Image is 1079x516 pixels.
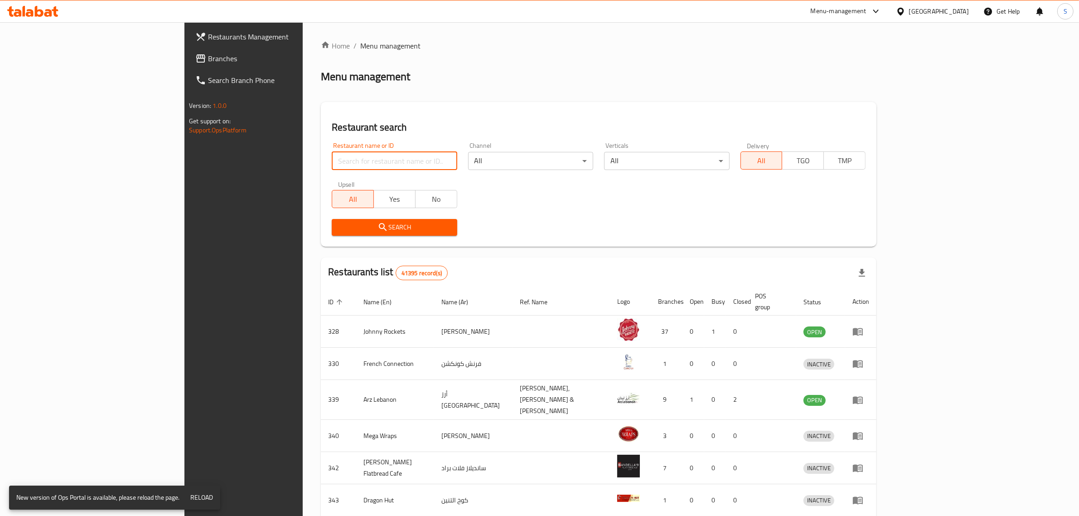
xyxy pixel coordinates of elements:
[682,452,704,484] td: 0
[434,420,513,452] td: [PERSON_NAME]
[396,266,448,280] div: Total records count
[356,420,434,452] td: Mega Wraps
[803,495,834,506] div: INACTIVE
[651,380,682,420] td: 9
[419,193,454,206] span: No
[617,318,640,341] img: Johnny Rockets
[16,488,179,507] div: New version of Ops Portal is available, please reload the page.
[520,297,560,307] span: Ref. Name
[852,495,869,506] div: Menu
[396,269,447,277] span: 41395 record(s)
[740,151,783,170] button: All
[339,222,450,233] span: Search
[811,6,866,17] div: Menu-management
[213,100,227,112] span: 1.0.0
[745,154,779,167] span: All
[328,265,448,280] h2: Restaurants list
[617,487,640,510] img: Dragon Hut
[617,387,640,409] img: Arz Lebanon
[803,463,834,473] span: INACTIVE
[704,316,726,348] td: 1
[356,348,434,380] td: French Connection
[617,423,640,445] img: Mega Wraps
[373,190,416,208] button: Yes
[682,380,704,420] td: 1
[651,316,682,348] td: 37
[827,154,862,167] span: TMP
[782,151,824,170] button: TGO
[704,288,726,316] th: Busy
[803,326,826,337] div: OPEN
[434,316,513,348] td: [PERSON_NAME]
[651,420,682,452] td: 3
[363,297,403,307] span: Name (En)
[189,124,247,136] a: Support.OpsPlatform
[321,40,876,51] nav: breadcrumb
[651,348,682,380] td: 1
[336,193,370,206] span: All
[338,181,355,187] label: Upsell
[803,395,826,406] div: OPEN
[604,152,729,170] div: All
[852,430,869,441] div: Menu
[704,420,726,452] td: 0
[415,190,457,208] button: No
[803,431,834,441] span: INACTIVE
[328,297,345,307] span: ID
[189,100,211,112] span: Version:
[617,350,640,373] img: French Connection
[188,48,365,69] a: Branches
[434,380,513,420] td: أرز [GEOGRAPHIC_DATA]
[1064,6,1067,16] span: S
[434,452,513,484] td: سانديلاز فلات براد
[441,297,480,307] span: Name (Ar)
[909,6,969,16] div: [GEOGRAPHIC_DATA]
[610,288,651,316] th: Logo
[803,359,834,370] span: INACTIVE
[704,380,726,420] td: 0
[434,348,513,380] td: فرنش كونكشن
[852,462,869,473] div: Menu
[356,316,434,348] td: Johnny Rockets
[726,348,748,380] td: 0
[190,492,213,503] span: Reload
[786,154,820,167] span: TGO
[651,452,682,484] td: 7
[189,115,231,127] span: Get support on:
[852,358,869,369] div: Menu
[332,152,457,170] input: Search for restaurant name or ID..
[651,288,682,316] th: Branches
[803,395,826,405] span: OPEN
[332,121,866,134] h2: Restaurant search
[704,348,726,380] td: 0
[208,31,358,42] span: Restaurants Management
[208,53,358,64] span: Branches
[360,40,421,51] span: Menu management
[726,288,748,316] th: Closed
[513,380,610,420] td: [PERSON_NAME],[PERSON_NAME] & [PERSON_NAME]
[845,288,876,316] th: Action
[468,152,593,170] div: All
[852,394,869,405] div: Menu
[332,190,374,208] button: All
[187,489,217,506] button: Reload
[747,142,769,149] label: Delivery
[755,291,785,312] span: POS group
[208,75,358,86] span: Search Branch Phone
[726,316,748,348] td: 0
[704,452,726,484] td: 0
[188,26,365,48] a: Restaurants Management
[852,326,869,337] div: Menu
[617,455,640,477] img: Sandella's Flatbread Cafe
[803,297,833,307] span: Status
[332,219,457,236] button: Search
[803,495,834,506] span: INACTIVE
[823,151,866,170] button: TMP
[851,262,873,284] div: Export file
[188,69,365,91] a: Search Branch Phone
[356,380,434,420] td: Arz Lebanon
[682,316,704,348] td: 0
[321,69,410,84] h2: Menu management
[803,359,834,370] div: INACTIVE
